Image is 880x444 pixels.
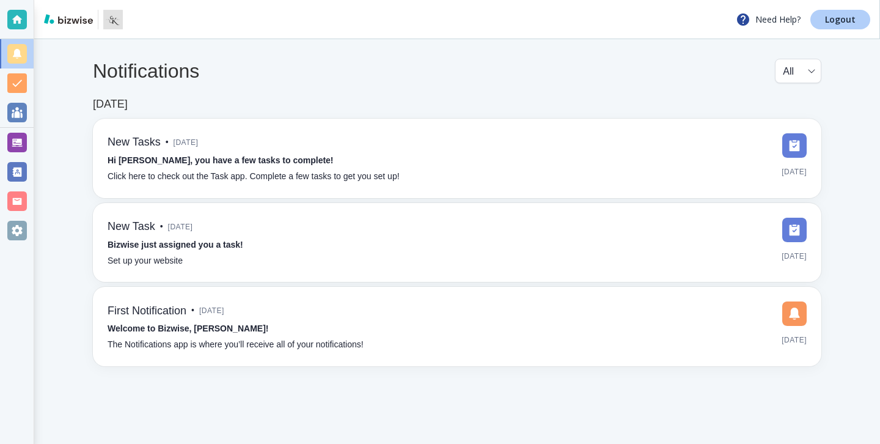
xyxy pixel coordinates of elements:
a: Logout [810,10,870,29]
p: • [191,304,194,317]
p: Logout [825,15,856,24]
p: Set up your website [108,254,183,268]
a: First Notification•[DATE]Welcome to Bizwise, [PERSON_NAME]!The Notifications app is where you’ll ... [93,287,821,366]
p: • [160,220,163,234]
h6: [DATE] [93,98,128,111]
h6: New Tasks [108,136,161,149]
strong: Hi [PERSON_NAME], you have a few tasks to complete! [108,155,334,165]
span: [DATE] [199,302,224,320]
p: The Notifications app is where you’ll receive all of your notifications! [108,338,364,352]
img: DashboardSidebarTasks.svg [782,133,807,158]
img: Stonewater Kitchens [103,10,123,29]
strong: Bizwise just assigned you a task! [108,240,243,250]
img: bizwise [44,14,93,24]
h4: Notifications [93,59,199,83]
span: [DATE] [168,218,193,236]
span: [DATE] [782,163,807,181]
img: DashboardSidebarTasks.svg [782,218,807,242]
h6: First Notification [108,305,186,318]
span: [DATE] [782,247,807,265]
span: [DATE] [174,133,199,152]
a: New Tasks•[DATE]Hi [PERSON_NAME], you have a few tasks to complete!Click here to check out the Ta... [93,119,821,198]
p: Need Help? [736,12,801,27]
p: • [166,136,169,149]
strong: Welcome to Bizwise, [PERSON_NAME]! [108,324,268,333]
div: All [783,59,813,83]
a: New Task•[DATE]Bizwise just assigned you a task!Set up your website[DATE] [93,203,821,283]
img: DashboardSidebarNotification.svg [782,302,807,326]
span: [DATE] [782,331,807,349]
p: Click here to check out the Task app. Complete a few tasks to get you set up! [108,170,400,183]
h6: New Task [108,220,155,234]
